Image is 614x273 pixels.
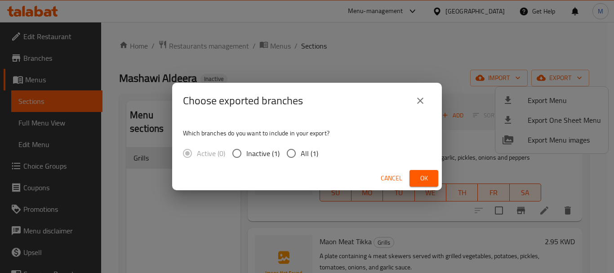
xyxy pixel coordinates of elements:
button: Ok [409,170,438,187]
span: All (1) [301,148,318,159]
p: Which branches do you want to include in your export? [183,129,431,138]
button: Cancel [377,170,406,187]
button: close [409,90,431,112]
h2: Choose exported branches [183,94,303,108]
span: Active (0) [197,148,225,159]
span: Ok [417,173,431,184]
span: Cancel [381,173,402,184]
span: Inactive (1) [246,148,280,159]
